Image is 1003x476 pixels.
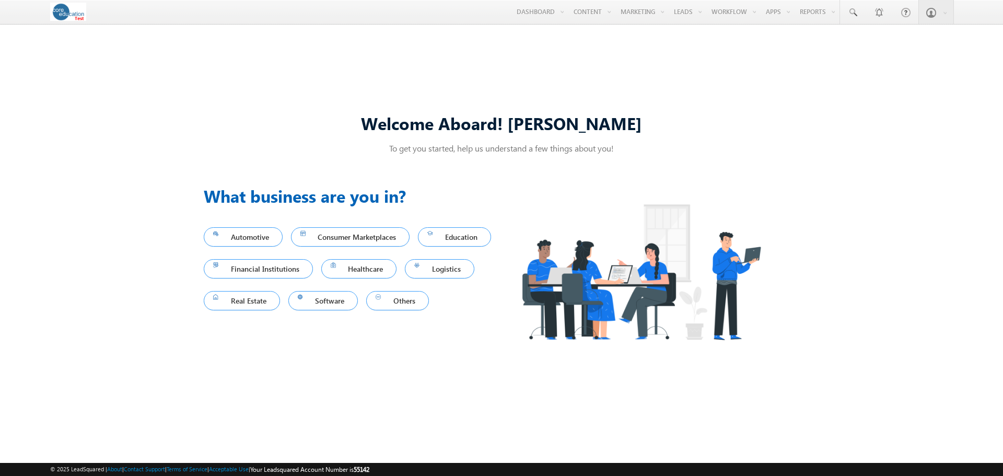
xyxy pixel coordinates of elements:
[204,143,799,154] p: To get you started, help us understand a few things about you!
[298,294,349,308] span: Software
[50,3,86,21] img: Custom Logo
[204,112,799,134] div: Welcome Aboard! [PERSON_NAME]
[213,262,304,276] span: Financial Institutions
[124,466,165,472] a: Contact Support
[213,294,271,308] span: Real Estate
[354,466,369,473] span: 55142
[250,466,369,473] span: Your Leadsquared Account Number is
[300,230,401,244] span: Consumer Marketplaces
[376,294,419,308] span: Others
[414,262,465,276] span: Logistics
[167,466,207,472] a: Terms of Service
[331,262,388,276] span: Healthcare
[50,465,369,474] span: © 2025 LeadSquared | | | | |
[427,230,482,244] span: Education
[209,466,249,472] a: Acceptable Use
[107,466,122,472] a: About
[204,183,501,208] h3: What business are you in?
[501,183,780,361] img: Industry.png
[213,230,273,244] span: Automotive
